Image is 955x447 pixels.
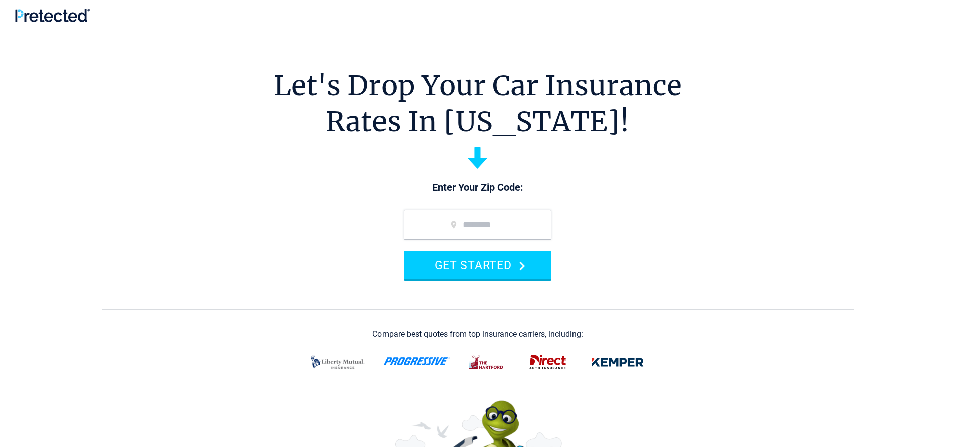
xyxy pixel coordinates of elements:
[383,357,450,365] img: progressive
[274,68,682,140] h1: Let's Drop Your Car Insurance Rates In [US_STATE]!
[462,349,511,375] img: thehartford
[404,251,551,279] button: GET STARTED
[394,181,561,195] p: Enter Your Zip Code:
[523,349,572,375] img: direct
[305,349,371,375] img: liberty
[372,330,583,339] div: Compare best quotes from top insurance carriers, including:
[585,349,651,375] img: kemper
[15,9,90,22] img: Pretected Logo
[404,210,551,240] input: zip code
